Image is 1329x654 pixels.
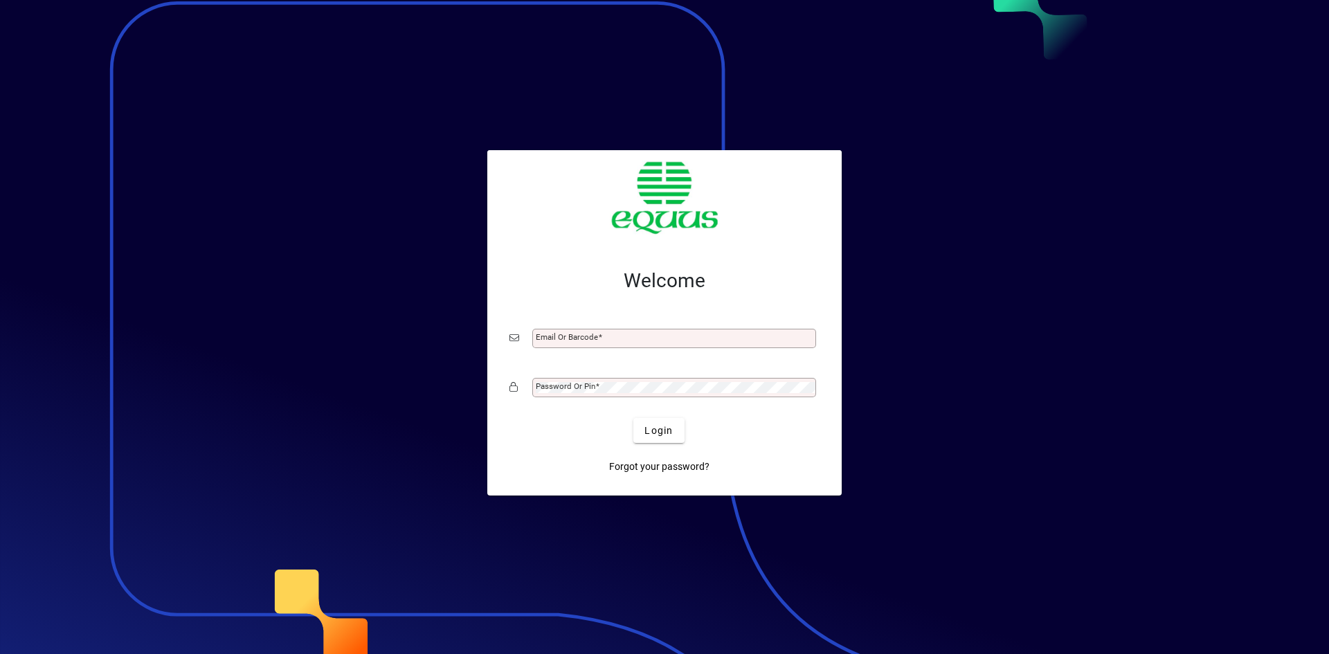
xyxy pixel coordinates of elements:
mat-label: Password or Pin [536,381,595,391]
span: Forgot your password? [609,460,709,474]
h2: Welcome [509,269,820,293]
mat-label: Email or Barcode [536,332,598,342]
span: Login [644,424,673,438]
a: Forgot your password? [604,454,715,479]
button: Login [633,418,684,443]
